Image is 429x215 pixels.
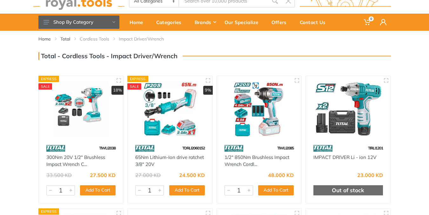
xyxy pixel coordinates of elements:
[369,16,374,21] span: 0
[220,14,267,31] a: Our Specialize
[80,185,116,195] button: Add To Cart
[268,173,294,178] div: 48.000 KD
[99,146,116,150] span: TIWLI2038
[46,154,105,168] a: 300Nm 20V 1/2" Brushless Impact Wrench C...
[313,143,332,154] img: 86.webp
[357,173,383,178] div: 23.000 KD
[220,16,267,29] div: Our Specialize
[223,82,296,136] img: Royal Tools - 1/2
[359,14,376,31] a: 0
[152,16,190,29] div: Categories
[182,146,205,150] span: TDRLI2060152
[38,36,51,42] a: Home
[90,173,116,178] div: 27.500 KD
[38,36,391,42] nav: breadcrumb
[312,82,385,136] img: Royal Tools - IMPACT DRIVER Li - ion 12V
[60,36,70,42] a: Total
[46,173,72,178] div: 33.500 KD
[46,143,65,154] img: 86.webp
[38,208,59,215] div: Express
[135,154,204,168] a: 65Nm Lithium-Ion drive ratchet 3/8" 20V
[125,16,152,29] div: Home
[127,83,141,90] div: SALE
[295,14,334,31] a: Contact Us
[169,185,205,195] button: Add To Cart
[38,76,59,82] div: Express
[203,86,213,95] div: 9%
[125,14,152,31] a: Home
[44,82,118,136] img: Royal Tools - 300Nm 20V 1/2
[152,14,190,31] a: Categories
[225,154,289,168] a: 1/2" 850Nm Brushless Impact Wrench Cordl...
[295,16,334,29] div: Contact Us
[179,173,205,178] div: 24.500 KD
[190,16,220,29] div: Brands
[38,83,52,90] div: SALE
[267,14,295,31] a: Offers
[80,36,109,42] a: Cordless Tools
[38,16,119,29] button: Shop By Category
[38,52,178,60] h3: Total - Cordless Tools - Impact Driver/Wrench
[313,185,383,195] div: Out of stock
[133,82,207,136] img: Royal Tools - 65Nm Lithium-Ion drive ratchet 3/8
[313,154,376,160] a: IMPACT DRIVER Li - ion 12V
[135,143,154,154] img: 86.webp
[111,86,124,95] div: 18%
[368,146,383,150] span: TIRLI1201
[225,143,244,154] img: 86.webp
[127,76,148,82] div: Express
[119,36,173,42] li: Impact Driver/Wrench
[277,146,294,150] span: TIWLI2085
[267,16,295,29] div: Offers
[258,185,294,195] button: Add To Cart
[135,173,161,178] div: 27.000 KD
